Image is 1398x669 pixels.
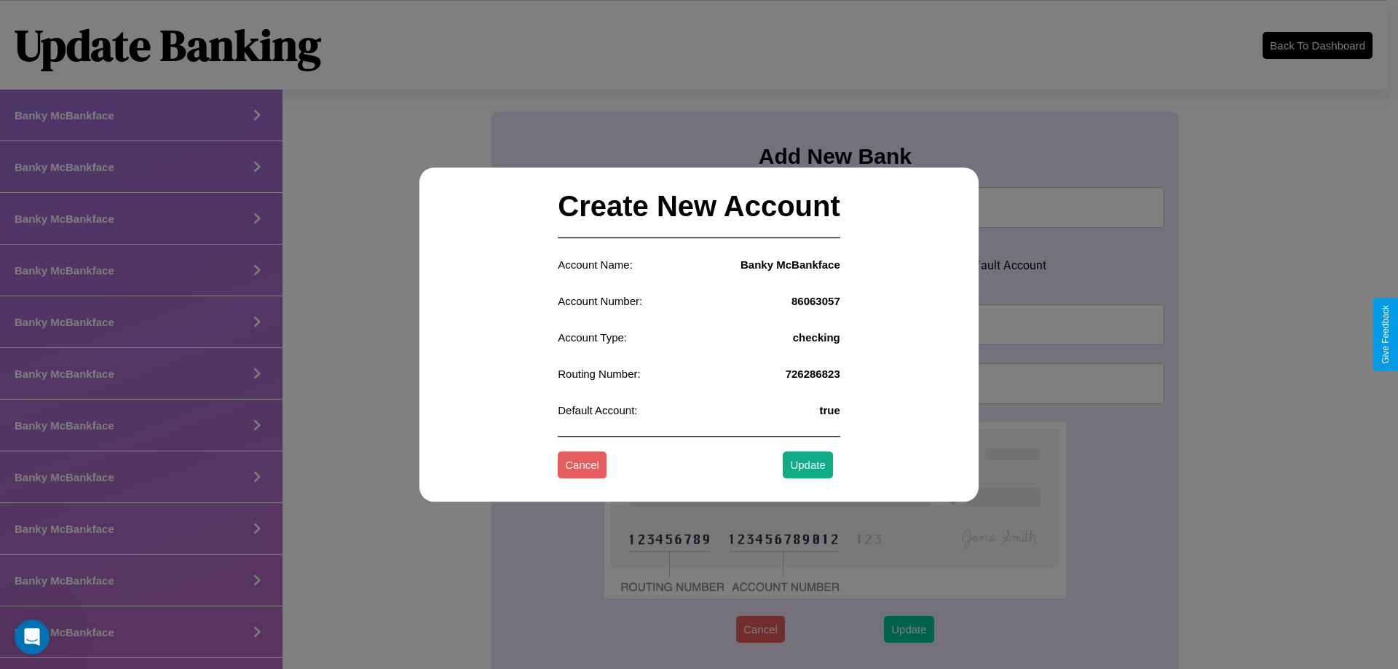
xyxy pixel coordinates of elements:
h4: Banky McBankface [741,258,840,271]
button: Update [783,452,832,479]
button: Cancel [558,452,607,479]
div: Give Feedback [1381,305,1391,364]
p: Account Name: [558,255,633,274]
p: Account Number: [558,291,642,311]
h2: Create New Account [558,175,840,238]
h4: true [819,404,840,416]
p: Default Account: [558,400,637,420]
p: Routing Number: [558,364,640,384]
h4: 726286823 [786,368,840,380]
p: Account Type: [558,328,627,347]
h4: 86063057 [791,295,840,307]
iframe: Intercom live chat [15,619,50,654]
h4: checking [793,331,840,344]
